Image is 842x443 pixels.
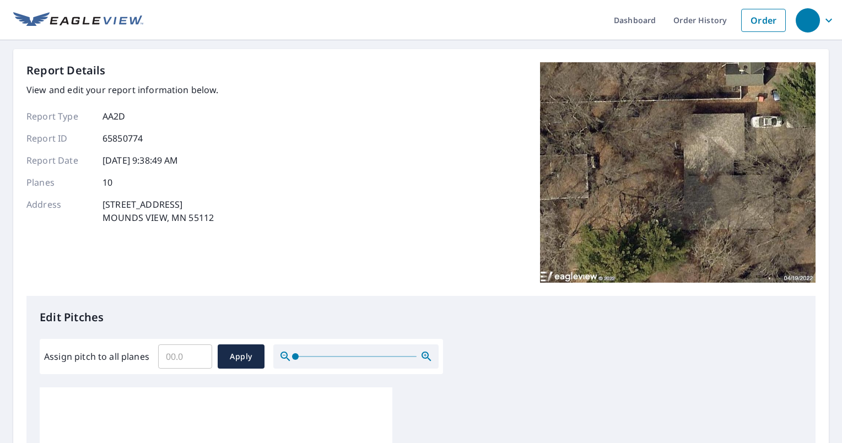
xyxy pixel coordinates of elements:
p: [DATE] 9:38:49 AM [102,154,179,167]
img: EV Logo [13,12,143,29]
button: Apply [218,344,265,369]
p: Report Date [26,154,93,167]
span: Apply [226,350,256,364]
label: Assign pitch to all planes [44,350,149,363]
input: 00.0 [158,341,212,372]
p: Address [26,198,93,224]
a: Order [741,9,786,32]
p: 65850774 [102,132,143,145]
img: Top image [540,62,816,283]
p: Edit Pitches [40,309,802,326]
p: Report Type [26,110,93,123]
p: [STREET_ADDRESS] MOUNDS VIEW, MN 55112 [102,198,214,224]
p: Report Details [26,62,106,79]
p: 10 [102,176,112,189]
p: Planes [26,176,93,189]
p: AA2D [102,110,126,123]
p: View and edit your report information below. [26,83,219,96]
p: Report ID [26,132,93,145]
